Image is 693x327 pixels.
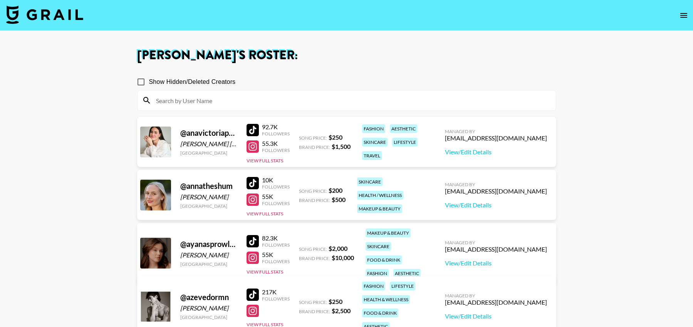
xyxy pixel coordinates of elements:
div: aesthetic [390,124,417,133]
strong: $ 200 [329,187,342,194]
span: Brand Price: [299,197,330,203]
div: aesthetic [393,269,421,278]
div: @ anavictoriaperez_ [180,128,237,138]
div: health / wellness [357,191,403,200]
span: Brand Price: [299,144,330,150]
div: [EMAIL_ADDRESS][DOMAIN_NAME] [445,299,547,306]
div: 217K [262,288,290,296]
div: fashion [362,282,385,290]
strong: $ 10,000 [332,254,354,261]
div: Managed By [445,128,547,134]
span: Brand Price: [299,309,330,314]
div: [PERSON_NAME] [PERSON_NAME] [180,140,237,148]
div: [EMAIL_ADDRESS][DOMAIN_NAME] [445,134,547,142]
div: Followers [262,200,290,206]
div: [PERSON_NAME] [180,193,237,201]
div: 55K [262,193,290,200]
a: View/Edit Details [445,201,547,209]
div: fashion [362,124,385,133]
img: Grail Talent [6,5,83,24]
button: View Full Stats [247,211,283,217]
div: @ annatheshum [180,181,237,191]
div: [EMAIL_ADDRESS][DOMAIN_NAME] [445,245,547,253]
div: [GEOGRAPHIC_DATA] [180,203,237,209]
div: @ azevedormn [180,292,237,302]
div: lifestyle [390,282,415,290]
button: View Full Stats [247,158,283,163]
div: makeup & beauty [357,204,402,213]
div: lifestyle [392,138,418,147]
div: [PERSON_NAME] [180,304,237,312]
div: [GEOGRAPHIC_DATA] [180,150,237,156]
a: View/Edit Details [445,259,547,267]
div: [EMAIL_ADDRESS][DOMAIN_NAME] [445,187,547,195]
div: food & drink [366,255,402,264]
strong: $ 500 [332,196,346,203]
div: Managed By [445,293,547,299]
div: @ ayanasprowl___ [180,239,237,249]
div: 55K [262,251,290,259]
span: Show Hidden/Deleted Creators [149,77,236,87]
div: makeup & beauty [366,229,411,237]
strong: $ 1,500 [332,143,351,150]
div: Followers [262,259,290,264]
div: [GEOGRAPHIC_DATA] [180,261,237,267]
div: Followers [262,131,290,137]
span: Song Price: [299,246,327,252]
div: 10K [262,176,290,184]
strong: $ 2,000 [329,245,347,252]
div: 92.7K [262,123,290,131]
div: health & wellness [362,295,410,304]
button: View Full Stats [247,269,283,275]
strong: $ 250 [329,133,342,141]
span: Song Price: [299,135,327,141]
div: Managed By [445,240,547,245]
div: 55.3K [262,140,290,147]
div: food & drink [362,309,398,317]
div: skincare [366,242,391,251]
span: Brand Price: [299,255,330,261]
div: skincare [357,177,383,186]
div: Followers [262,296,290,302]
button: open drawer [676,8,691,23]
a: View/Edit Details [445,312,547,320]
input: Search by User Name [151,94,551,107]
div: Followers [262,242,290,248]
span: Song Price: [299,299,327,305]
div: Followers [262,184,290,190]
div: Followers [262,147,290,153]
div: travel [362,151,382,160]
span: Song Price: [299,188,327,194]
strong: $ 2,500 [332,307,351,314]
h1: [PERSON_NAME] 's Roster: [137,49,556,62]
div: fashion [366,269,389,278]
div: skincare [362,138,388,147]
div: 82.3K [262,234,290,242]
div: Managed By [445,182,547,187]
div: [GEOGRAPHIC_DATA] [180,314,237,320]
strong: $ 250 [329,298,342,305]
div: [PERSON_NAME] [180,251,237,259]
a: View/Edit Details [445,148,547,156]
